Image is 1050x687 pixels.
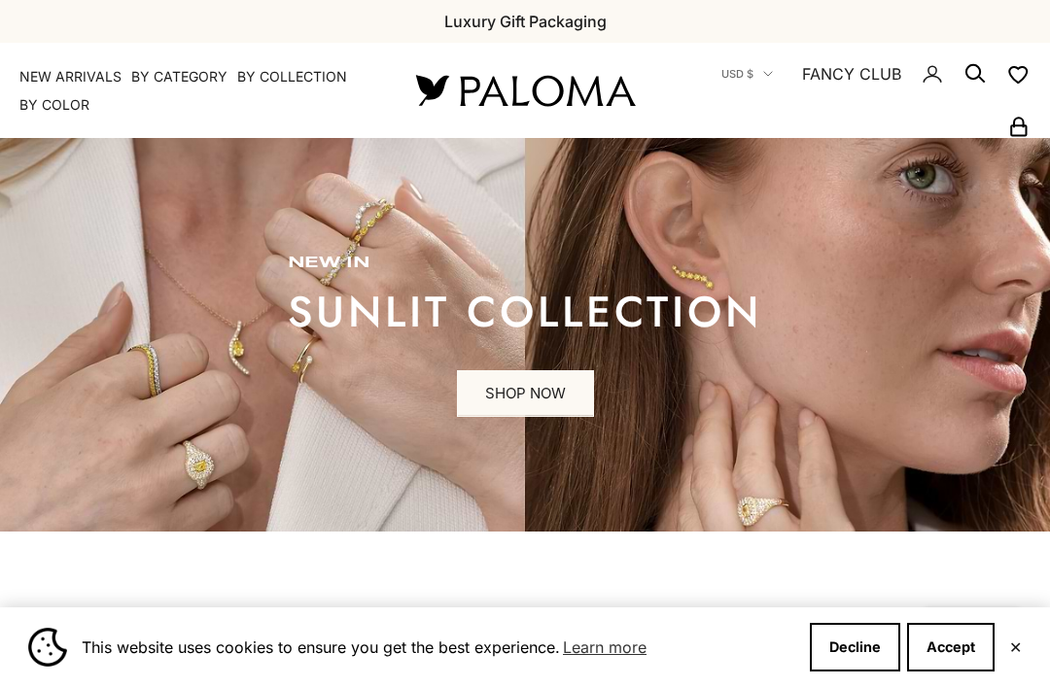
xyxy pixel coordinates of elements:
[28,628,67,667] img: Cookie banner
[131,67,227,86] summary: By Category
[907,623,995,671] button: Accept
[681,43,1031,138] nav: Secondary navigation
[802,61,901,86] a: FANCY CLUB
[19,67,369,115] nav: Primary navigation
[444,9,607,34] p: Luxury Gift Packaging
[237,67,347,86] summary: By Collection
[19,95,89,115] summary: By Color
[721,65,753,83] span: USD $
[1009,641,1022,653] button: Close
[288,292,762,331] p: sunlit collection
[19,67,122,86] a: NEW ARRIVALS
[721,65,773,83] button: USD $
[560,633,649,662] a: Learn more
[288,254,762,273] p: new in
[810,623,900,671] button: Decline
[457,370,594,417] a: SHOP NOW
[82,633,794,662] span: This website uses cookies to ensure you get the best experience.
